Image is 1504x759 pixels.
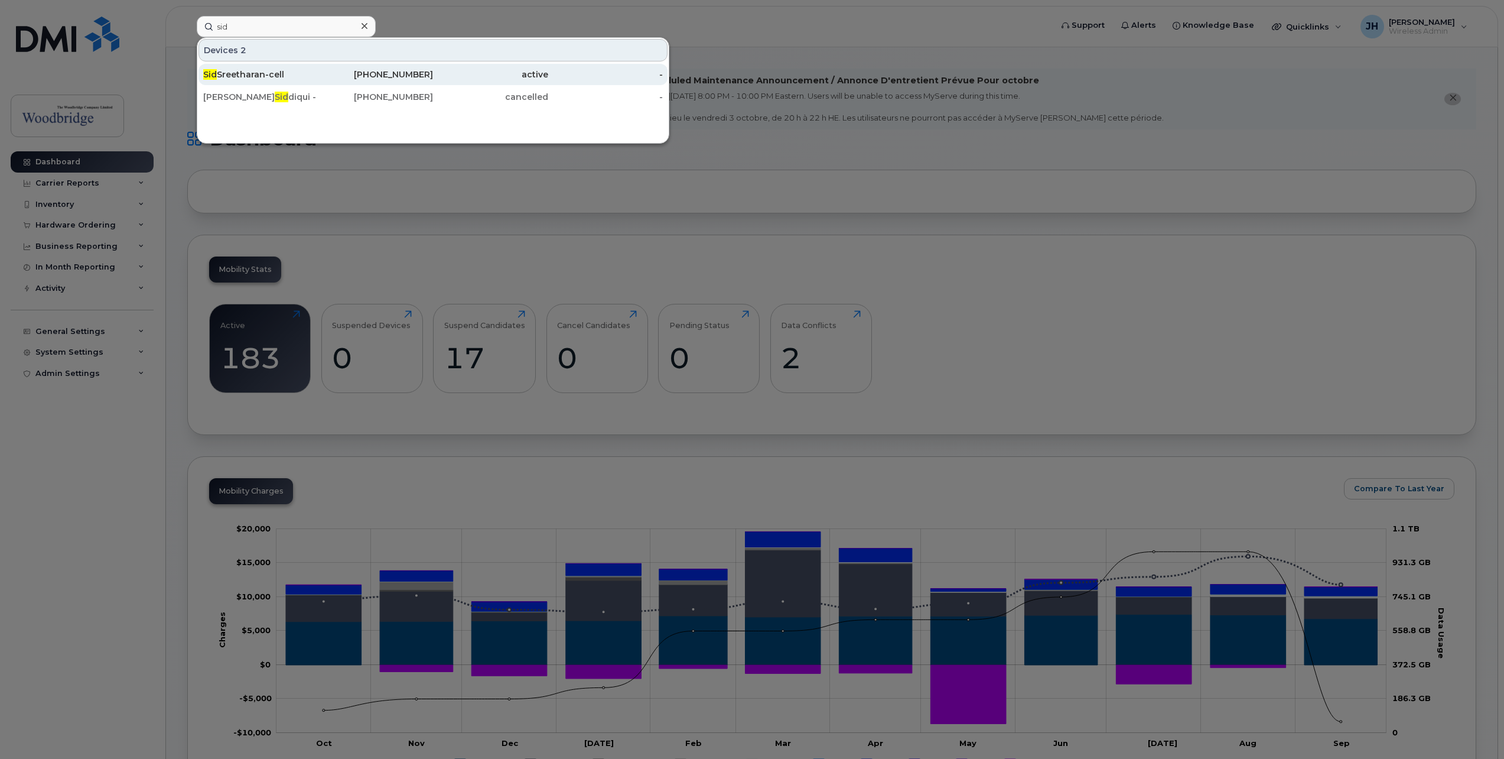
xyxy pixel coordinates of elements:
[240,44,246,56] span: 2
[318,91,434,103] div: [PHONE_NUMBER]
[275,92,288,102] span: Sid
[548,91,663,103] div: -
[548,69,663,80] div: -
[198,64,668,85] a: SidSreetharan-cell[PHONE_NUMBER]active-
[198,86,668,108] a: [PERSON_NAME]Siddiqui - Cell[PHONE_NUMBER]cancelled-
[203,69,217,80] span: Sid
[203,91,318,103] div: [PERSON_NAME] diqui - Cell
[203,69,318,80] div: Sreetharan-cell
[318,69,434,80] div: [PHONE_NUMBER]
[198,39,668,61] div: Devices
[433,69,548,80] div: active
[433,91,548,103] div: cancelled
